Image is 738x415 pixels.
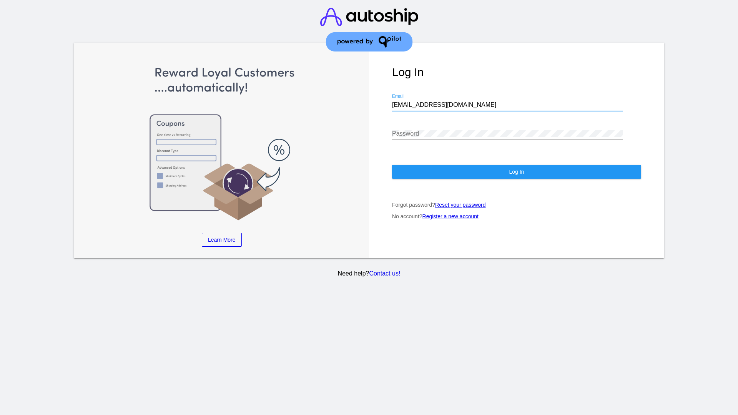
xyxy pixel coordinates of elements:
[73,270,666,277] p: Need help?
[97,66,346,221] img: Apply Coupons Automatically to Scheduled Orders with QPilot
[392,66,641,79] h1: Log In
[208,237,236,243] span: Learn More
[392,101,623,108] input: Email
[202,233,242,247] a: Learn More
[369,270,400,277] a: Contact us!
[392,165,641,179] button: Log In
[392,202,641,208] p: Forgot password?
[392,213,641,219] p: No account?
[422,213,479,219] a: Register a new account
[509,169,524,175] span: Log In
[435,202,486,208] a: Reset your password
